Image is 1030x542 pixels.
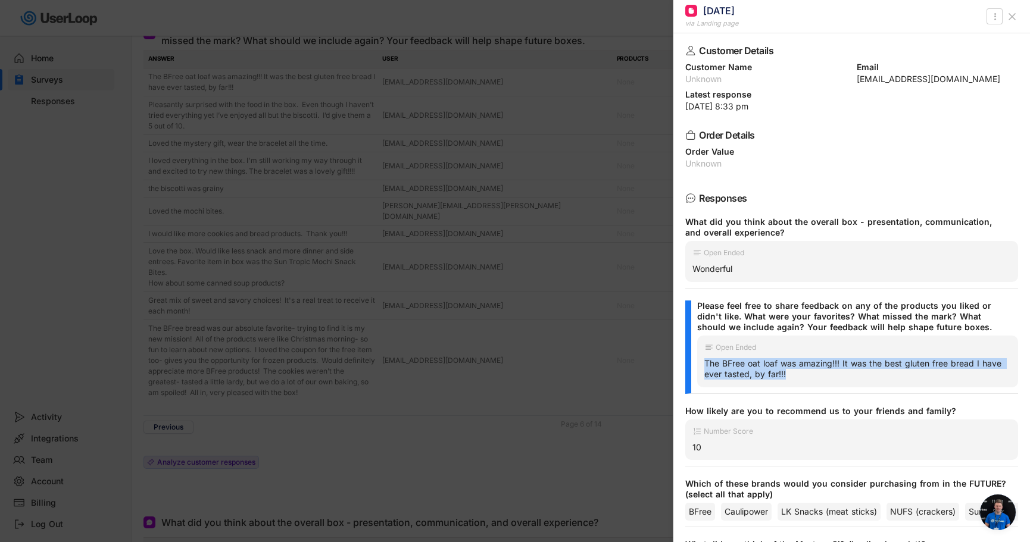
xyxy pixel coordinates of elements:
div: Email [857,63,1019,71]
button:  [989,10,1001,24]
div: Wonderful [692,264,1011,274]
div: LK Snacks (meat sticks) [778,503,881,521]
div: [DATE] [703,4,735,17]
div: Number Score [704,428,753,435]
div: Customer Name [685,63,847,71]
div: BFree [685,503,715,521]
div: Order Value [685,148,1018,156]
div: Open Ended [716,344,756,351]
div: 10 [692,442,1011,453]
div: [DATE] 8:33 pm [685,102,1018,111]
div: Latest response [685,90,1018,99]
a: Open chat [980,494,1016,530]
div: Open Ended [704,249,744,256]
div: Landing page [697,18,738,29]
div: [EMAIL_ADDRESS][DOMAIN_NAME] [857,75,1019,83]
div: via [685,18,694,29]
div: Unknown [685,159,1018,168]
div: Responses [699,193,999,203]
div: The BFree oat loaf was amazing!!! It was the best gluten free bread I have ever tasted, by far!!! [704,358,1011,380]
text:  [994,10,996,23]
div: How likely are you to recommend us to your friends and family? [685,406,1009,416]
div: Unknown [685,75,847,83]
div: Order Details [699,130,999,140]
div: Please feel free to share feedback on any of the products you liked or didn't like. What were you... [697,300,1009,333]
div: Caulipower [721,503,772,521]
div: Customer Details [699,46,999,55]
div: What did you think about the overall box - presentation, communication, and overall experience? [685,217,1009,238]
div: NUFS (crackers) [887,503,959,521]
div: Which of these brands would you consider purchasing from in the FUTURE? (select all that apply) [685,478,1009,500]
